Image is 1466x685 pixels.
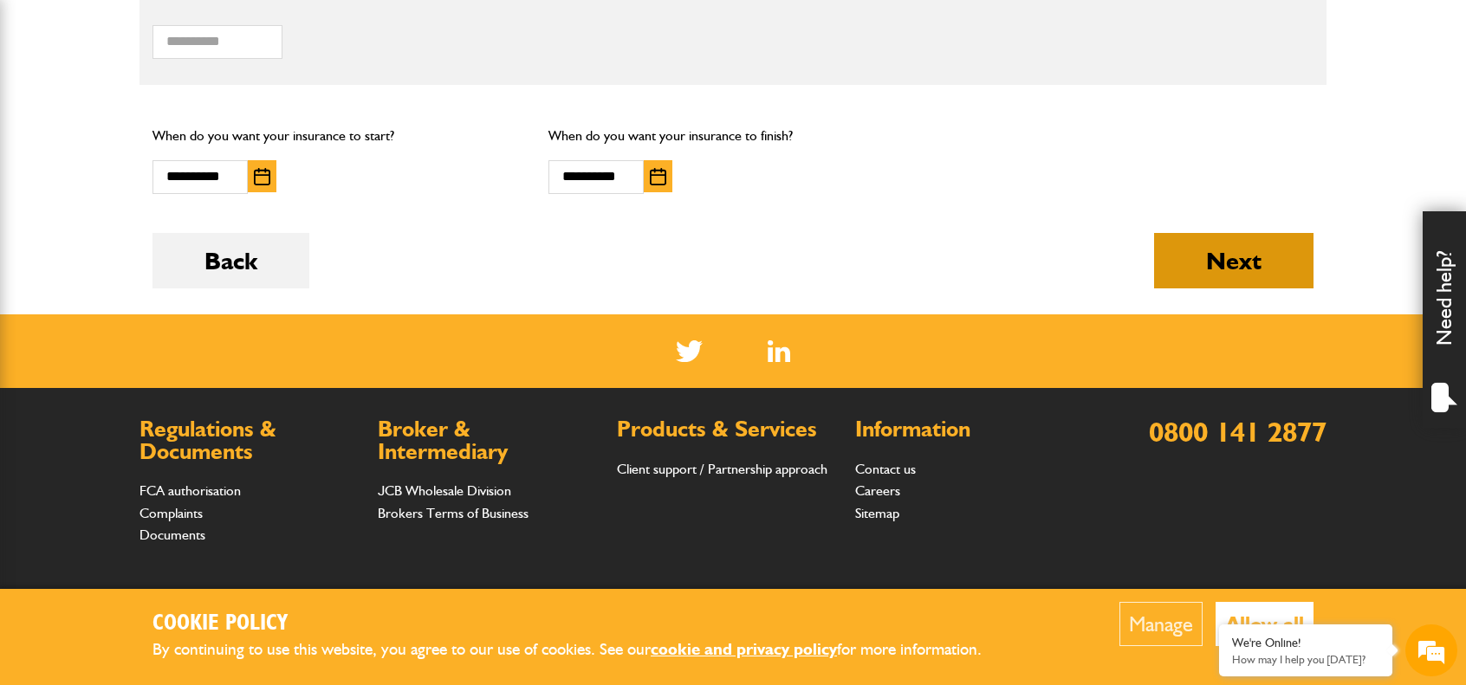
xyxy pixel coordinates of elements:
button: Allow all [1216,602,1314,646]
p: By continuing to use this website, you agree to our use of cookies. See our for more information. [152,637,1010,663]
img: Choose date [254,168,270,185]
a: 0800 141 2877 [1149,415,1327,449]
div: Chat with us now [90,97,291,120]
div: Need help? [1423,211,1466,428]
button: Next [1154,233,1314,288]
a: Brokers Terms of Business [378,505,529,521]
a: Client support / Partnership approach [617,461,827,477]
h2: Regulations & Documents [139,418,360,462]
h2: Cookie Policy [152,611,1010,637]
input: Enter your phone number [23,262,316,300]
p: When do you want your insurance to start? [152,125,522,147]
input: Enter your last name [23,160,316,198]
p: How may I help you today? [1232,653,1379,666]
button: Manage [1119,602,1203,646]
a: Contact us [855,461,916,477]
a: Complaints [139,505,203,521]
a: LinkedIn [768,340,791,362]
a: JCB Wholesale Division [378,482,511,499]
a: Sitemap [855,505,899,521]
img: Twitter [676,340,703,362]
a: cookie and privacy policy [651,639,837,659]
input: Enter your email address [23,211,316,249]
img: Linked In [768,340,791,362]
img: d_20077148190_company_1631870298795_20077148190 [29,96,73,120]
div: Minimize live chat window [284,9,326,50]
h2: Products & Services [617,418,838,441]
h2: Information [855,418,1076,441]
a: FCA authorisation [139,482,241,499]
em: Start Chat [236,533,315,557]
a: Careers [855,482,900,499]
button: Back [152,233,309,288]
div: We're Online! [1232,636,1379,650]
a: Documents [139,527,205,543]
img: Choose date [650,168,666,185]
h2: Broker & Intermediary [378,418,599,462]
p: When do you want your insurance to finish? [548,125,918,147]
textarea: Type your message and hit 'Enter' [23,313,316,519]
